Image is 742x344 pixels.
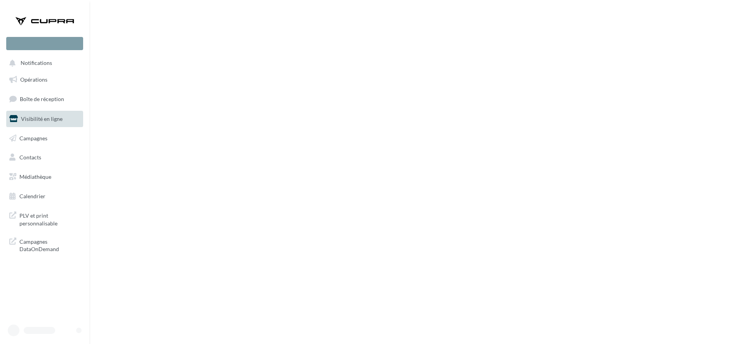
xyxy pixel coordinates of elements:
span: Notifications [21,60,52,66]
span: Campagnes DataOnDemand [19,236,80,253]
span: Calendrier [19,193,45,199]
span: Campagnes [19,134,47,141]
a: Visibilité en ligne [5,111,85,127]
a: Opérations [5,72,85,88]
span: Contacts [19,154,41,161]
span: Opérations [20,76,47,83]
div: Nouvelle campagne [6,37,83,50]
a: Contacts [5,149,85,166]
span: Boîte de réception [20,96,64,102]
span: Médiathèque [19,173,51,180]
a: Campagnes [5,130,85,147]
span: Visibilité en ligne [21,115,63,122]
span: PLV et print personnalisable [19,210,80,227]
a: Campagnes DataOnDemand [5,233,85,256]
a: Calendrier [5,188,85,204]
a: Médiathèque [5,169,85,185]
a: Boîte de réception [5,91,85,107]
a: PLV et print personnalisable [5,207,85,230]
